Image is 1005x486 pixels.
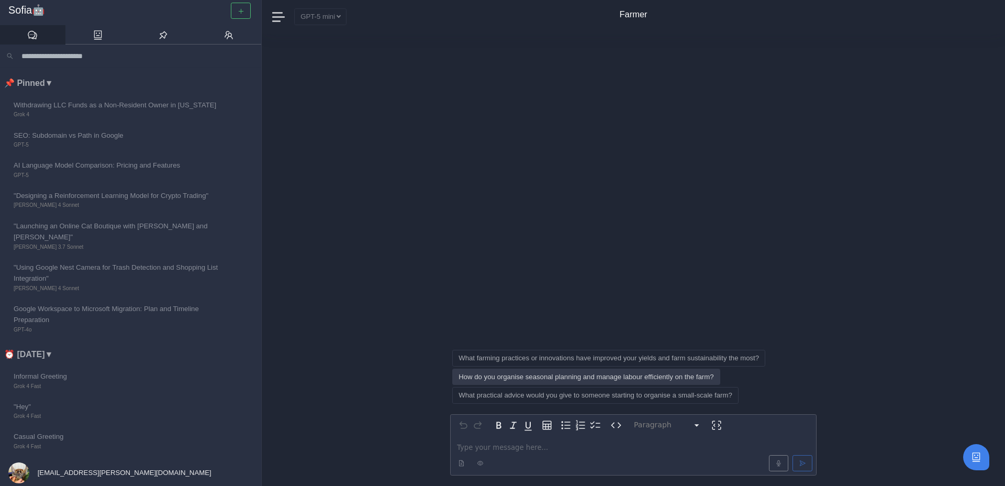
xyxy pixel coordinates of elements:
span: "Hey" [14,401,224,412]
span: "Launching an Online Cat Boutique with [PERSON_NAME] and [PERSON_NAME]" [14,220,224,243]
span: Withdrawing LLC Funds as a Non-Resident Owner in [US_STATE] [14,100,224,111]
span: [PERSON_NAME] 4 Sonnet [14,284,224,293]
button: Underline [521,418,535,433]
button: What farming practices or innovations have improved your yields and farm sustainability the most? [452,350,765,366]
span: "Designing a Reinforcement Learning Model for Crypto Trading" [14,190,224,201]
button: Bold [492,418,506,433]
span: GPT-5 [14,171,224,180]
input: Search conversations [17,49,255,63]
span: GPT-4o [14,326,224,334]
span: Grok 4 Fast [14,382,224,391]
div: toggle group [559,418,602,433]
button: Check list [588,418,602,433]
button: Numbered list [573,418,588,433]
span: Google Workspace to Microsoft Migration: Plan and Timeline Preparation [14,303,224,326]
button: Block type [630,418,705,433]
span: Casual Greeting [14,431,224,442]
button: What practical advice would you give to someone starting to organise a small-scale farm? [452,387,739,403]
span: [PERSON_NAME] 4 Sonnet [14,201,224,209]
span: GPT-5 [14,141,224,149]
button: Italic [506,418,521,433]
span: "Using Google Nest Camera for Trash Detection and Shopping List Integration" [14,262,224,284]
a: Sofia🤖 [8,4,253,17]
h4: Farmer [619,9,647,20]
span: Grok 4 Fast [14,443,224,451]
span: Grok 4 Fast [14,412,224,421]
button: How do you organise seasonal planning and manage labour efficiently on the farm? [452,369,720,385]
span: [EMAIL_ADDRESS][PERSON_NAME][DOMAIN_NAME] [36,469,211,477]
span: Grok 4 [14,111,224,119]
li: ⏰ [DATE] ▼ [4,348,261,361]
span: AI Language Model Comparison: Pricing and Features [14,160,224,171]
li: 📌 Pinned ▼ [4,76,261,90]
span: Informal Greeting [14,371,224,382]
button: Bulleted list [559,418,573,433]
div: editable markdown [451,436,816,475]
button: Inline code format [609,418,623,433]
span: [PERSON_NAME] 3.7 Sonnet [14,243,224,251]
span: SEO: Subdomain vs Path in Google [14,130,224,141]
